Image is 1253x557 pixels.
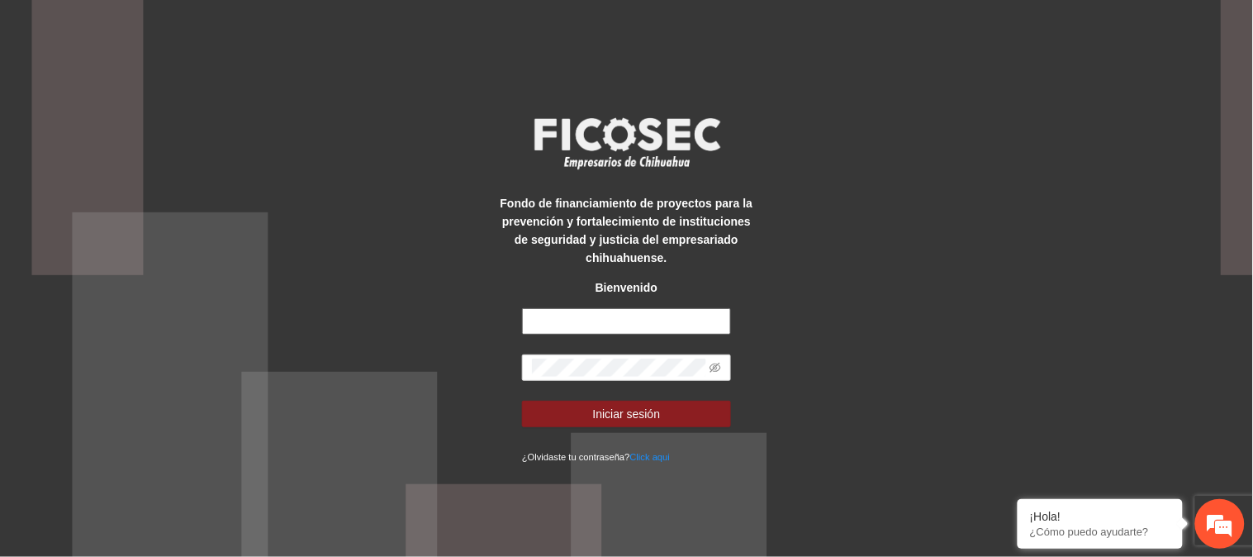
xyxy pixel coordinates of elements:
[630,452,671,462] a: Click aqui
[1030,510,1170,523] div: ¡Hola!
[501,197,753,264] strong: Fondo de financiamiento de proyectos para la prevención y fortalecimiento de instituciones de seg...
[522,452,670,462] small: ¿Olvidaste tu contraseña?
[593,405,661,423] span: Iniciar sesión
[524,112,730,174] img: logo
[1030,526,1170,538] p: ¿Cómo puedo ayudarte?
[596,281,657,294] strong: Bienvenido
[522,401,731,427] button: Iniciar sesión
[710,362,721,374] span: eye-invisible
